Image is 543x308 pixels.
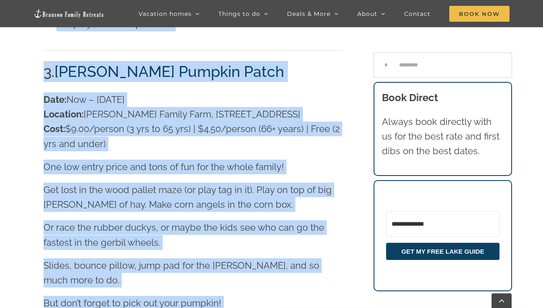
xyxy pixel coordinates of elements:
[44,183,343,212] p: Get lost in the wood pallet maze (or play tag in it). Play on top of big [PERSON_NAME] of hay. Ma...
[382,115,504,159] p: Always book directly with us for the best rate and first dibs on the best dates.
[382,92,438,104] b: Book Direct
[33,9,105,18] img: Branson Family Retreats Logo
[44,160,343,174] p: One low entry price and tons of fun for the whole family!
[138,11,192,17] span: Vacation homes
[44,258,343,288] p: Slides, bounce pillow, jump pad for the [PERSON_NAME], and so much more to do.
[44,109,84,120] strong: Location:
[44,220,343,249] p: Or race the rubber duckys, or maybe the kids see who can go the fastest in the gerbil wheels.
[44,123,65,134] strong: Cost:
[449,6,510,22] span: Book Now
[374,53,399,78] input: Search
[374,53,512,78] input: Search...
[386,243,500,260] button: GET MY FREE LAKE GUIDE
[404,11,430,17] span: Contact
[44,94,67,105] strong: Date:
[287,11,330,17] span: Deals & More
[54,63,284,80] a: [PERSON_NAME] Pumpkin Patch
[357,11,377,17] span: About
[44,92,343,151] p: Now – [DATE] [PERSON_NAME] Family Farm, [STREET_ADDRESS] $9.00/person (3 yrs to 65 yrs) | $4.50/p...
[386,211,500,237] input: Email Address
[44,61,343,82] h2: 3.
[218,11,260,17] span: Things to do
